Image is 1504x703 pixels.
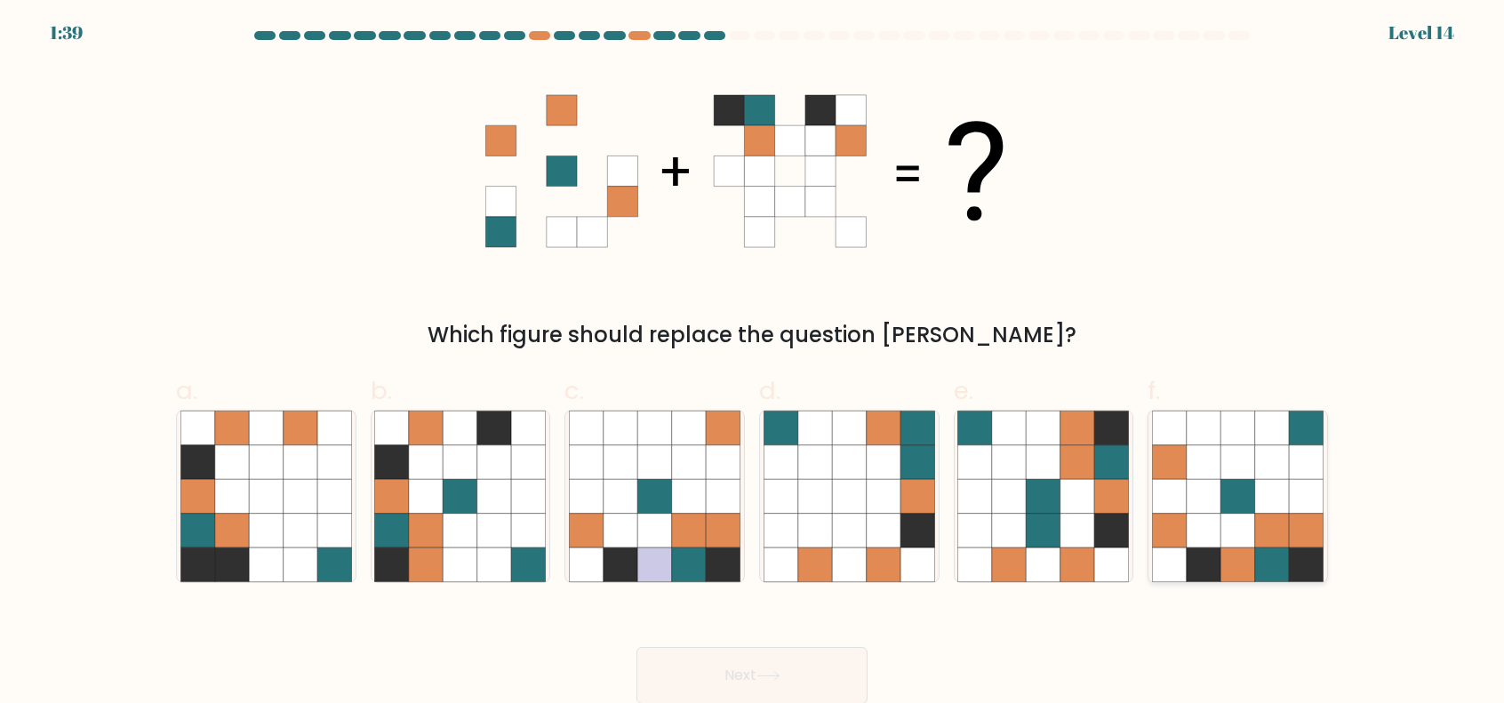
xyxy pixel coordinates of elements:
span: a. [176,373,197,408]
span: d. [759,373,780,408]
span: c. [564,373,584,408]
div: Which figure should replace the question [PERSON_NAME]? [187,319,1317,351]
span: f. [1148,373,1160,408]
span: e. [954,373,973,408]
div: Level 14 [1388,20,1454,46]
div: 1:39 [50,20,83,46]
span: b. [371,373,392,408]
